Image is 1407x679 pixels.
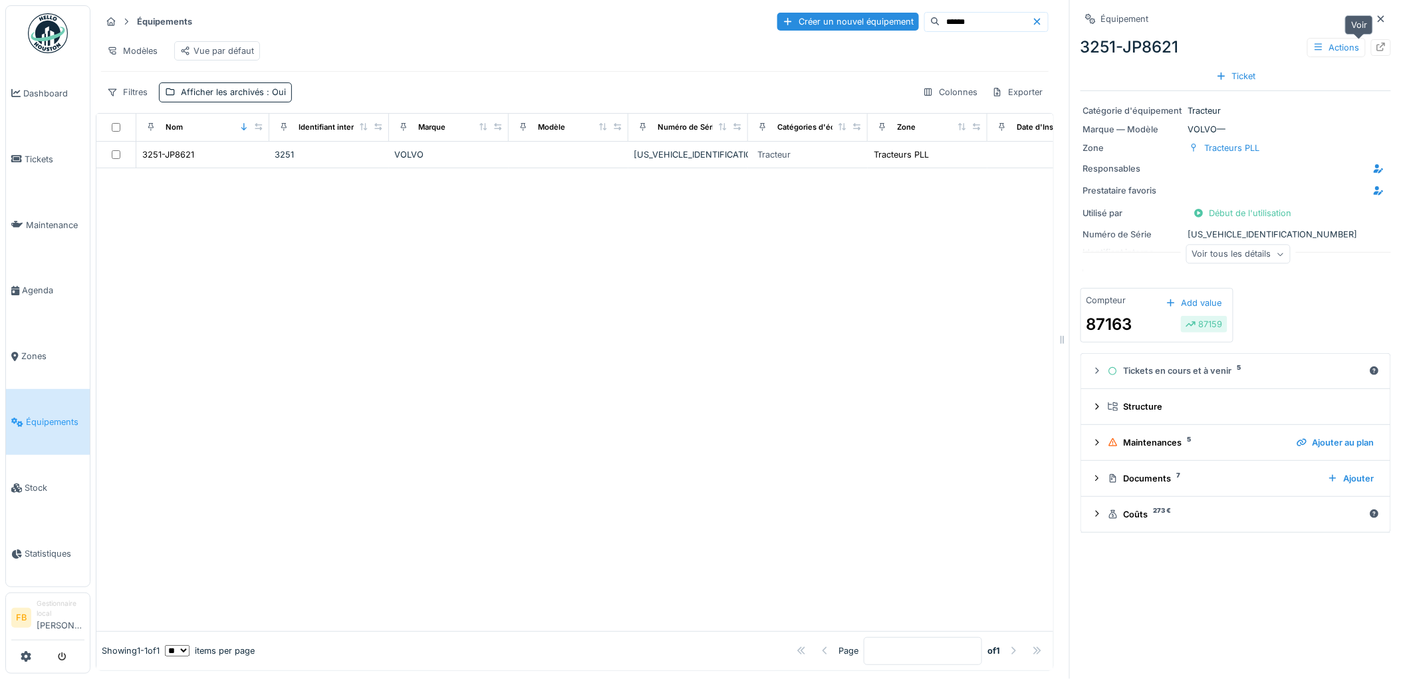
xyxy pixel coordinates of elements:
[1186,318,1223,331] div: 87159
[23,87,84,100] span: Dashboard
[1291,434,1380,452] div: Ajouter au plan
[1307,38,1366,57] div: Actions
[757,148,791,161] div: Tracteur
[1087,313,1132,337] div: 87163
[37,599,84,637] li: [PERSON_NAME]
[6,61,90,126] a: Dashboard
[299,122,363,133] div: Identifiant interne
[917,82,983,102] div: Colonnes
[11,599,84,640] a: FB Gestionnaire local[PERSON_NAME]
[25,481,84,494] span: Stock
[165,644,255,657] div: items per page
[777,122,870,133] div: Catégories d'équipement
[1188,204,1297,222] div: Début de l'utilisation
[897,122,916,133] div: Zone
[1108,400,1374,413] div: Structure
[1160,294,1227,312] div: Add value
[1323,470,1380,487] div: Ajouter
[394,148,503,161] div: VOLVO
[987,644,1000,657] strong: of 1
[6,192,90,258] a: Maintenance
[1211,67,1261,85] div: Ticket
[1345,15,1373,35] div: Voir
[6,521,90,587] a: Statistiques
[1101,13,1149,25] div: Équipement
[6,126,90,192] a: Tickets
[26,219,84,231] span: Maintenance
[1108,472,1317,485] div: Documents
[874,148,929,161] div: Tracteurs PLL
[1087,394,1385,419] summary: Structure
[986,82,1049,102] div: Exporter
[838,644,858,657] div: Page
[1081,35,1391,59] div: 3251-JP8621
[101,41,164,61] div: Modèles
[142,148,194,161] div: 3251-JP8621
[22,284,84,297] span: Agenda
[21,350,84,362] span: Zones
[1083,123,1388,136] div: VOLVO —
[6,258,90,324] a: Agenda
[1083,162,1183,175] div: Responsables
[1083,184,1183,197] div: Prestataire favoris
[1083,104,1388,117] div: Tracteur
[101,82,154,102] div: Filtres
[1083,142,1183,154] div: Zone
[1083,228,1183,241] div: Numéro de Série
[538,122,565,133] div: Modèle
[777,13,919,31] div: Créer un nouvel équipement
[1087,294,1126,307] div: Compteur
[1083,123,1183,136] div: Marque — Modèle
[1108,436,1286,449] div: Maintenances
[26,416,84,428] span: Équipements
[1083,228,1388,241] div: [US_VEHICLE_IDENTIFICATION_NUMBER]
[264,87,286,97] span: : Oui
[1186,245,1291,264] div: Voir tous les détails
[418,122,446,133] div: Marque
[1108,364,1364,377] div: Tickets en cours et à venir
[634,148,743,161] div: [US_VEHICLE_IDENTIFICATION_NUMBER]
[6,389,90,455] a: Équipements
[275,148,384,161] div: 3251
[181,86,286,98] div: Afficher les archivés
[1205,142,1260,154] div: Tracteurs PLL
[11,608,31,628] li: FB
[180,45,254,57] div: Vue par défaut
[132,15,197,28] strong: Équipements
[1083,104,1183,117] div: Catégorie d'équipement
[1108,508,1364,521] div: Coûts
[1087,430,1385,455] summary: Maintenances5Ajouter au plan
[658,122,719,133] div: Numéro de Série
[25,547,84,560] span: Statistiques
[1087,359,1385,384] summary: Tickets en cours et à venir5
[1017,122,1082,133] div: Date d'Installation
[1087,502,1385,527] summary: Coûts273 €
[102,644,160,657] div: Showing 1 - 1 of 1
[37,599,84,619] div: Gestionnaire local
[6,455,90,521] a: Stock
[25,153,84,166] span: Tickets
[6,324,90,390] a: Zones
[28,13,68,53] img: Badge_color-CXgf-gQk.svg
[1083,207,1183,219] div: Utilisé par
[166,122,183,133] div: Nom
[1087,466,1385,491] summary: Documents7Ajouter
